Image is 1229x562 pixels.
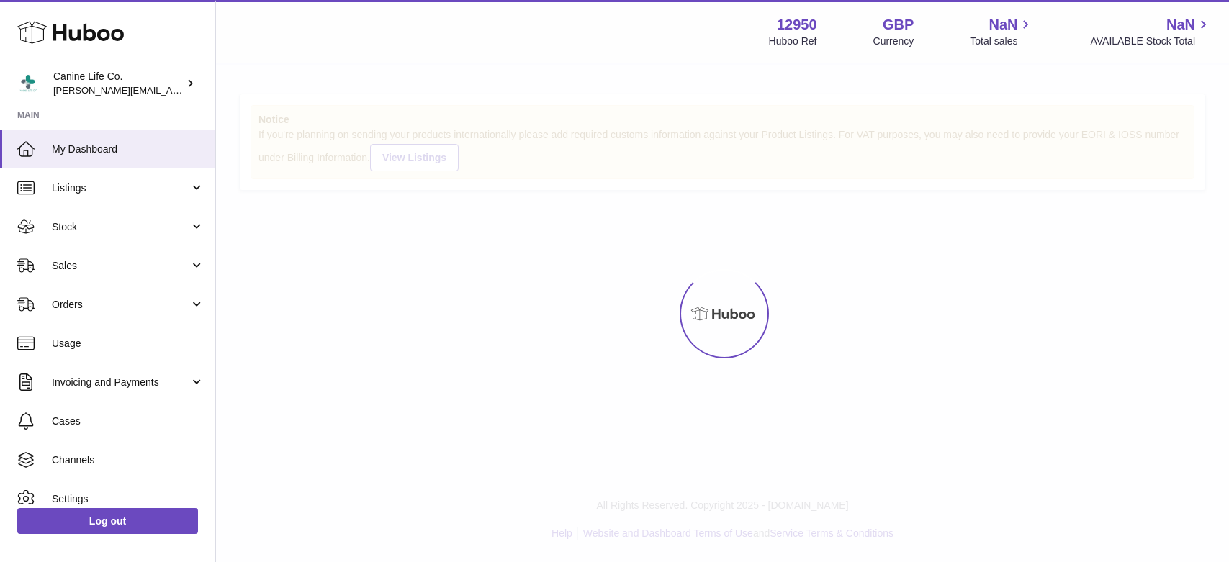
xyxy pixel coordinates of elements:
a: NaN AVAILABLE Stock Total [1090,15,1212,48]
span: Total sales [970,35,1034,48]
a: NaN Total sales [970,15,1034,48]
strong: 12950 [777,15,817,35]
div: Currency [873,35,914,48]
span: [PERSON_NAME][EMAIL_ADDRESS][DOMAIN_NAME] [53,84,289,96]
div: Canine Life Co. [53,70,183,97]
span: Settings [52,492,204,506]
span: NaN [989,15,1017,35]
span: Invoicing and Payments [52,376,189,389]
a: Log out [17,508,198,534]
img: kevin@clsgltd.co.uk [17,73,39,94]
span: Usage [52,337,204,350]
span: Sales [52,259,189,273]
strong: GBP [883,15,914,35]
div: Huboo Ref [769,35,817,48]
span: Orders [52,298,189,312]
span: NaN [1166,15,1195,35]
span: Cases [52,414,204,428]
span: My Dashboard [52,142,204,156]
span: Stock [52,220,189,234]
span: Listings [52,181,189,195]
span: Channels [52,453,204,467]
span: AVAILABLE Stock Total [1090,35,1212,48]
